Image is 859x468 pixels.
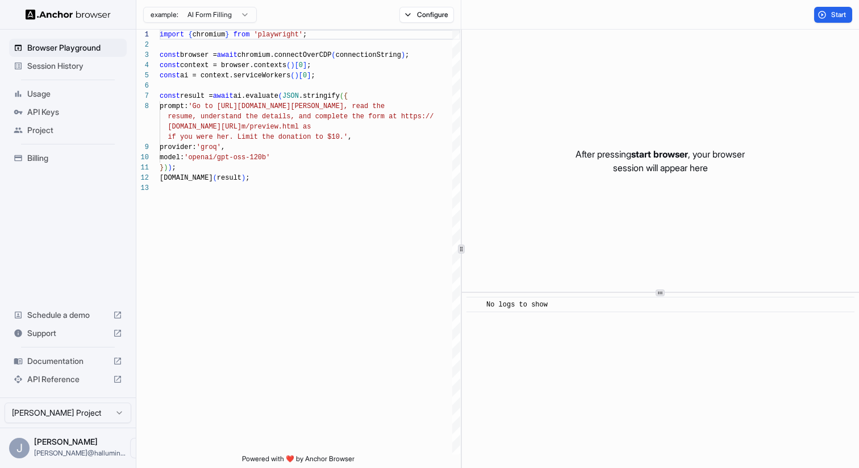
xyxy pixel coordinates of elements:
span: Project [27,125,122,136]
span: Schedule a demo [27,309,109,321]
span: No logs to show [486,301,548,309]
span: await [217,51,237,59]
span: 'Go to [URL][DOMAIN_NAME][PERSON_NAME], re [188,102,360,110]
span: ) [290,61,294,69]
span: { [188,31,192,39]
span: Documentation [27,355,109,367]
span: const [160,92,180,100]
div: J [9,438,30,458]
div: 10 [136,152,149,163]
span: Start [831,10,847,19]
span: ; [245,174,249,182]
span: Billing [27,152,122,164]
div: 13 [136,183,149,193]
span: jerry@halluminate.ai [34,449,126,457]
div: Usage [9,85,127,103]
div: Schedule a demo [9,306,127,324]
div: 3 [136,50,149,60]
span: const [160,72,180,80]
span: result = [180,92,213,100]
button: Open menu [130,438,151,458]
span: } [225,31,229,39]
span: provider: [160,143,197,151]
span: Usage [27,88,122,100]
div: 1 [136,30,149,40]
div: 9 [136,142,149,152]
span: model: [160,154,184,161]
span: JSON [282,92,299,100]
span: ) [401,51,405,59]
div: 6 [136,81,149,91]
span: [DOMAIN_NAME] [160,174,213,182]
span: 0 [299,61,303,69]
span: [ [299,72,303,80]
span: ( [331,51,335,59]
span: ( [290,72,294,80]
img: Anchor Logo [26,9,111,20]
div: Project [9,121,127,139]
div: 7 [136,91,149,101]
span: [ [295,61,299,69]
span: ) [241,174,245,182]
span: if you were her. Limit the donation to $10.' [168,133,348,141]
button: Configure [399,7,454,23]
span: ; [405,51,409,59]
span: ) [295,72,299,80]
span: const [160,61,180,69]
span: chromium.connectOverCDP [237,51,332,59]
span: ( [286,61,290,69]
div: Support [9,324,127,342]
span: ( [213,174,217,182]
span: start browser [631,148,688,160]
span: ] [303,61,307,69]
span: .stringify [299,92,340,100]
span: resume, understand the details, and complete the f [168,113,372,121]
span: [DOMAIN_NAME][URL] [168,123,241,131]
span: ; [311,72,315,80]
span: result [217,174,241,182]
span: ; [172,164,176,172]
span: Powered with ❤️ by Anchor Browser [242,454,355,468]
span: ; [307,61,311,69]
span: from [233,31,250,39]
span: await [213,92,233,100]
span: ad the [360,102,385,110]
span: API Keys [27,106,122,118]
span: } [160,164,164,172]
span: ai = context.serviceWorkers [180,72,290,80]
span: ​ [472,299,478,310]
span: const [160,51,180,59]
span: context = browser.contexts [180,61,286,69]
span: m/preview.html as [241,123,311,131]
div: 8 [136,101,149,111]
span: browser = [180,51,217,59]
span: orm at https:// [372,113,433,121]
span: ; [303,31,307,39]
span: 'openai/gpt-oss-120b' [184,154,270,161]
span: ] [307,72,311,80]
div: 2 [136,40,149,50]
span: prompt: [160,102,188,110]
div: API Reference [9,370,127,388]
span: , [348,133,352,141]
span: { [344,92,348,100]
span: chromium [193,31,226,39]
span: ( [340,92,344,100]
span: ) [168,164,172,172]
span: ) [164,164,168,172]
span: 'groq' [197,143,221,151]
div: API Keys [9,103,127,121]
div: Documentation [9,352,127,370]
div: Browser Playground [9,39,127,57]
span: ( [278,92,282,100]
p: After pressing , your browser session will appear here [576,147,745,175]
div: 11 [136,163,149,173]
span: Session History [27,60,122,72]
span: 0 [303,72,307,80]
div: 4 [136,60,149,71]
span: Jerry Wu [34,437,98,446]
span: ai.evaluate [233,92,278,100]
div: Session History [9,57,127,75]
span: , [221,143,225,151]
span: connectionString [336,51,401,59]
